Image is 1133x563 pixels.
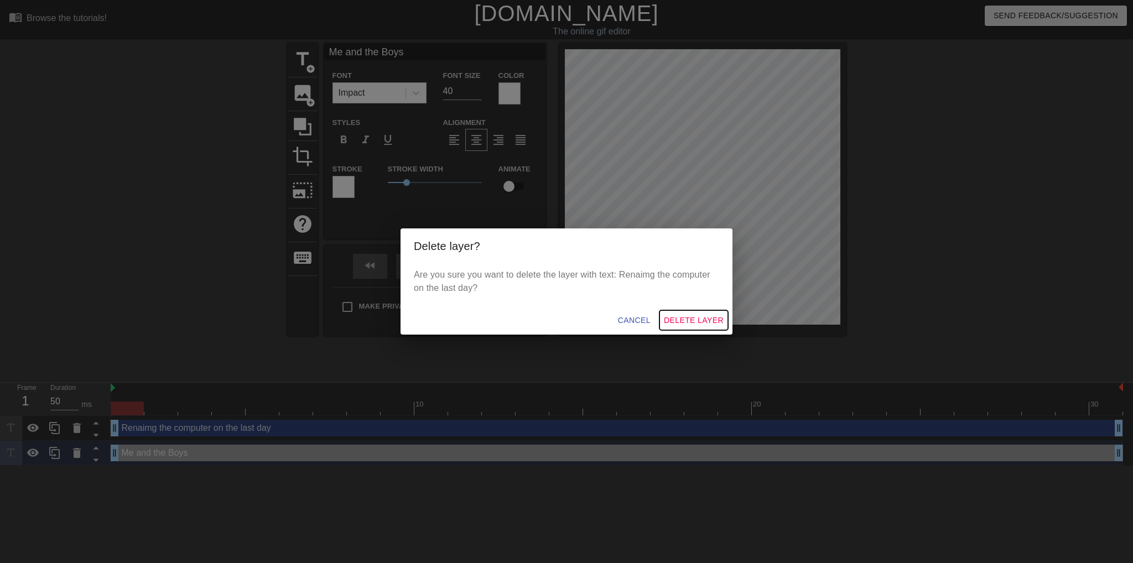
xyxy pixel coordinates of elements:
span: Delete Layer [664,314,724,327]
p: Are you sure you want to delete the layer with text: Renaimg the computer on the last day? [414,268,719,295]
button: Delete Layer [659,310,728,331]
span: Cancel [618,314,651,327]
h2: Delete layer? [414,237,719,255]
button: Cancel [614,310,655,331]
